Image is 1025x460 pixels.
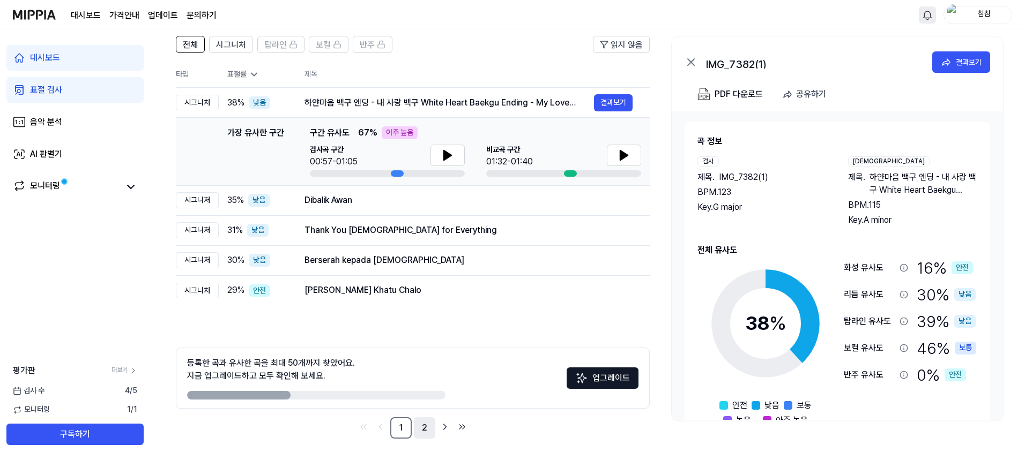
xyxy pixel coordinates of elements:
div: 안전 [952,261,973,274]
div: 등록한 곡과 유사한 곡을 최대 50개까지 찾았어요. 지금 업그레이드하고 모두 확인해 보세요. [187,357,355,382]
img: 알림 [921,9,934,21]
img: profile [947,4,960,26]
div: 01:32-01:40 [486,155,533,168]
div: 00:57-01:05 [310,155,358,168]
div: BPM. 115 [848,199,977,212]
a: Go to first page [356,419,371,434]
div: 화성 유사도 [844,261,895,274]
span: 30 % [227,254,244,267]
div: [DEMOGRAPHIC_DATA] [848,156,930,167]
div: 참참 [963,9,1005,20]
h2: 곡 정보 [697,135,977,148]
a: 표절 검사 [6,77,144,103]
th: 타입 [176,62,219,88]
div: 38 [745,309,786,338]
div: 대시보드 [30,51,60,64]
div: 16 % [917,257,973,279]
button: 탑라인 [257,36,304,53]
a: Go to previous page [373,419,388,434]
span: 반주 [360,39,375,51]
div: 안전 [249,284,270,297]
div: 반주 유사도 [844,368,895,381]
div: 음악 분석 [30,116,62,129]
span: 탑라인 [264,39,287,51]
button: 업그레이드 [567,367,638,389]
div: BPM. 123 [697,186,827,199]
div: 모니터링 [30,179,60,194]
div: 0 % [917,364,966,386]
div: 시그니처 [176,252,219,268]
a: 결과보기 [932,51,990,73]
span: 보컬 [316,39,331,51]
a: 곡 정보검사제목.IMG_7382(1)BPM.123Key.G major[DEMOGRAPHIC_DATA]제목.하얀마음 백구 엔딩 - 내 사랑 백구 White Heart Baekg... [672,111,1003,420]
span: 보통 [797,399,812,412]
div: IMG_7382(1) [706,56,920,69]
div: 시그니처 [176,283,219,299]
div: 낮음 [954,315,976,328]
button: 반주 [353,36,392,53]
span: 4 / 5 [125,386,137,396]
span: 29 % [227,284,244,297]
div: Key. A minor [848,214,977,227]
span: 낮음 [764,399,779,412]
div: 46 % [917,337,976,359]
div: 39 % [917,310,976,333]
span: 구간 유사도 [310,126,350,139]
span: IMG_7382(1) [719,171,768,184]
span: 38 % [227,96,244,109]
div: 낮음 [248,194,270,207]
span: 비교곡 구간 [486,145,533,155]
div: Key. G major [697,201,827,214]
div: 리듬 유사도 [844,288,895,301]
span: 평가판 [13,364,35,377]
button: 보컬 [309,36,348,53]
span: 모니터링 [13,404,50,415]
button: 전체 [176,36,205,53]
button: PDF 다운로드 [695,84,765,105]
button: 시그니처 [209,36,253,53]
span: 아주 높음 [776,414,808,427]
a: 1 [390,417,412,439]
nav: pagination [176,417,650,439]
a: 업데이트 [148,9,178,22]
button: profile참참 [944,6,1012,24]
button: 구독하기 [6,424,144,445]
div: PDF 다운로드 [715,87,763,101]
span: 검사곡 구간 [310,145,358,155]
img: PDF Download [697,88,710,101]
span: 31 % [227,224,243,237]
a: 더보기 [112,366,137,375]
span: 1 / 1 [127,404,137,415]
img: Sparkles [575,372,588,384]
div: 검사 [697,156,719,167]
span: 전체 [183,39,198,51]
span: 제목 . [848,171,865,197]
div: 하얀마음 백구 엔딩 - 내 사랑 백구 White Heart Baekgu Ending - My Love Baekgu [304,96,594,109]
div: Berserah kepada [DEMOGRAPHIC_DATA] [304,254,633,267]
span: 67 % [358,126,377,139]
span: 하얀마음 백구 엔딩 - 내 사랑 백구 White Heart Baekgu Ending - My Love Baekgu [870,171,977,197]
div: 낮음 [249,96,270,109]
div: Dibalik Awan [304,194,633,207]
a: 문의하기 [187,9,217,22]
div: 낮음 [247,224,269,237]
a: 대시보드 [71,9,101,22]
a: Go to last page [455,419,470,434]
a: 2 [414,417,435,439]
div: 표절 검사 [30,84,62,96]
div: 공유하기 [796,87,826,101]
div: 결과보기 [956,56,982,68]
div: 시그니처 [176,192,219,208]
div: 시그니처 [176,95,219,111]
span: 안전 [732,399,747,412]
span: 높음 [736,414,751,427]
a: Sparkles업그레이드 [567,376,638,387]
button: 공유하기 [778,84,835,105]
a: 모니터링 [13,179,120,194]
span: % [769,312,786,335]
span: 검사 수 [13,386,44,396]
span: 35 % [227,194,244,207]
div: 낮음 [249,254,270,267]
span: 읽지 않음 [611,39,643,51]
div: 표절률 [227,69,287,80]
